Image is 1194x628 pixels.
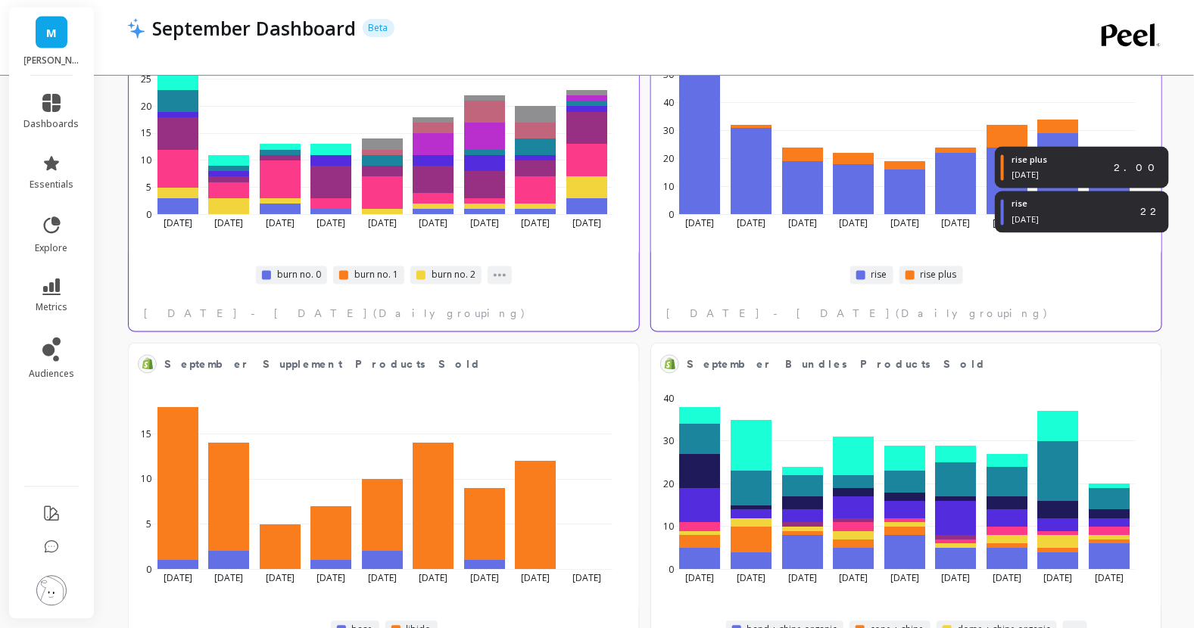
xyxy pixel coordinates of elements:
span: September Supplement Products Sold [164,354,581,375]
p: September Dashboard [153,15,357,41]
span: September Bundles Products Sold [687,354,1104,375]
span: burn no. 1 [354,269,398,281]
img: header icon [127,17,145,39]
span: (Daily grouping) [896,306,1049,322]
span: burn no. 2 [432,269,475,281]
span: burn no. 0 [277,269,321,281]
span: essentials [30,179,73,191]
span: September Supplement Products Sold [164,357,482,373]
span: dashboards [24,118,79,130]
span: [DATE] - [DATE] [144,306,369,322]
span: metrics [36,301,67,313]
p: maude [24,54,79,67]
span: audiences [29,368,74,380]
span: M [46,24,57,42]
span: September Bundles Products Sold [687,357,987,373]
p: Beta [363,19,394,37]
span: explore [36,242,68,254]
span: rise [871,269,887,281]
span: [DATE] - [DATE] [666,306,891,322]
span: rise plus [921,269,957,281]
img: profile picture [36,576,67,606]
span: (Daily grouping) [373,306,526,322]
